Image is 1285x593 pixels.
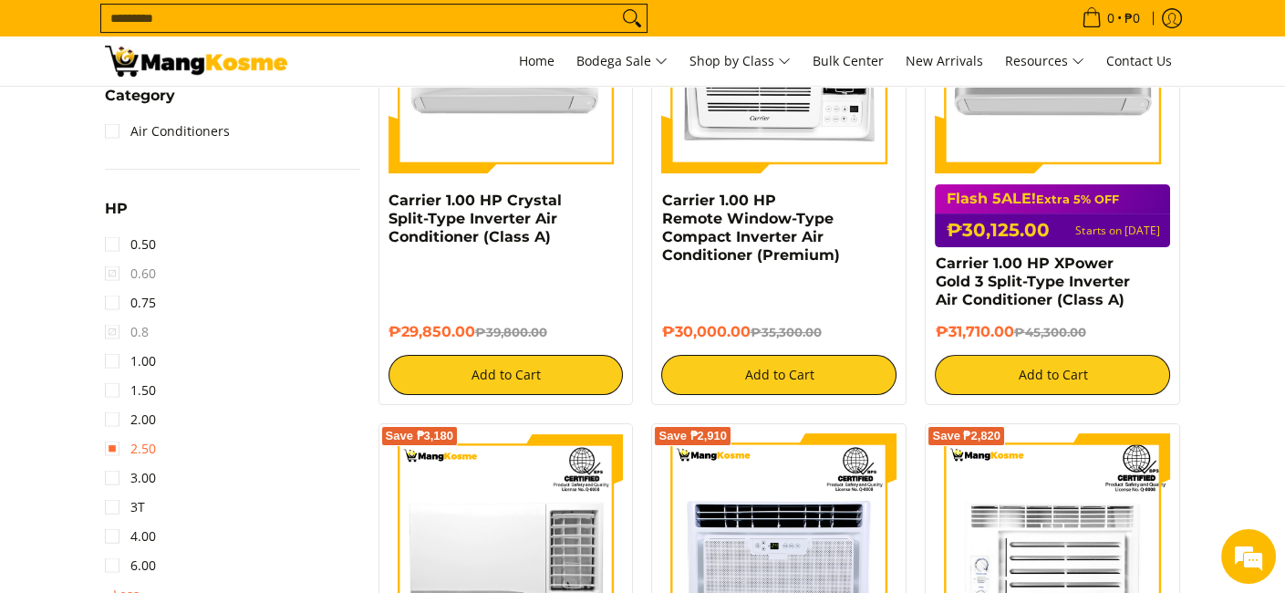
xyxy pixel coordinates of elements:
button: Add to Cart [661,355,896,395]
span: Bulk Center [813,52,884,69]
a: 3.00 [105,463,156,493]
span: 0.8 [105,317,149,347]
button: Search [617,5,647,32]
del: ₱35,300.00 [750,325,821,339]
del: ₱45,300.00 [1013,325,1085,339]
a: Home [510,36,564,86]
span: Shop by Class [689,50,791,73]
span: Contact Us [1106,52,1172,69]
h6: ₱31,710.00 [935,323,1170,341]
a: 6.00 [105,551,156,580]
summary: Open [105,202,128,230]
span: Home [519,52,554,69]
a: New Arrivals [896,36,992,86]
a: Bulk Center [803,36,893,86]
a: 0.75 [105,288,156,317]
a: Contact Us [1097,36,1181,86]
del: ₱39,800.00 [475,325,547,339]
a: 3T [105,493,145,522]
summary: Open [105,88,175,117]
a: 2.00 [105,405,156,434]
a: 1.50 [105,376,156,405]
a: 0.50 [105,230,156,259]
button: Add to Cart [935,355,1170,395]
a: Air Conditioners [105,117,230,146]
a: Carrier 1.00 HP Remote Window-Type Compact Inverter Air Conditioner (Premium) [661,192,839,264]
span: Category [105,88,175,103]
a: Carrier 1.00 HP Crystal Split-Type Inverter Air Conditioner (Class A) [389,192,562,245]
span: Save ₱3,180 [386,431,454,442]
span: HP [105,202,128,216]
a: 2.50 [105,434,156,463]
h6: ₱29,850.00 [389,323,624,341]
span: Bodega Sale [576,50,668,73]
img: Bodega Sale Aircon l Mang Kosme: Home Appliances Warehouse Sale [105,46,287,77]
h6: ₱30,000.00 [661,323,896,341]
a: Carrier 1.00 HP XPower Gold 3 Split-Type Inverter Air Conditioner (Class A) [935,255,1129,308]
span: 0.60 [105,259,156,288]
span: Save ₱2,910 [658,431,727,442]
a: 1.00 [105,347,156,376]
span: New Arrivals [906,52,983,69]
span: • [1076,8,1145,28]
a: Resources [996,36,1093,86]
span: Save ₱2,820 [932,431,1000,442]
span: ₱0 [1122,12,1143,25]
span: 0 [1104,12,1117,25]
nav: Main Menu [306,36,1181,86]
a: Bodega Sale [567,36,677,86]
button: Add to Cart [389,355,624,395]
span: Resources [1005,50,1084,73]
a: 4.00 [105,522,156,551]
a: Shop by Class [680,36,800,86]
